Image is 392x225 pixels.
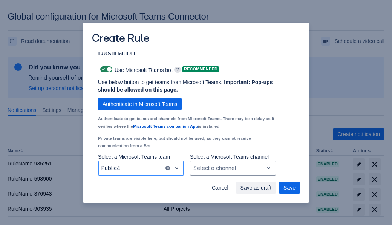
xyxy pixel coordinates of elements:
[207,182,233,194] button: Cancel
[133,124,198,129] a: Microsoft Teams companion App
[83,52,309,176] div: Scrollable content
[264,164,273,173] span: open
[279,182,300,194] button: Save
[103,98,177,110] span: Authenticate in Microsoft Teams
[98,153,184,161] p: Select a Microsoft Teams team
[98,48,288,60] h3: Destination
[236,182,276,194] button: Save as draft
[98,98,182,110] button: Authenticate in Microsoft Teams
[190,153,276,161] p: Select a Microsoft Teams channel
[98,136,251,148] small: Private teams are visible here, but should not be used, as they cannot receive communication from...
[92,32,150,46] h3: Create Rule
[182,67,219,71] span: Recommended
[174,67,181,73] span: ?
[172,164,181,173] span: open
[165,165,171,171] button: clear
[98,116,274,129] small: Authenticate to get teams and channels from Microsoft Teams. There may be a delay as it verifies ...
[98,78,276,93] p: Use below button to get teams from Microsoft Teams.
[283,182,296,194] span: Save
[212,182,228,194] span: Cancel
[240,182,272,194] span: Save as draft
[98,64,173,75] div: Use Microsoft Teams bot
